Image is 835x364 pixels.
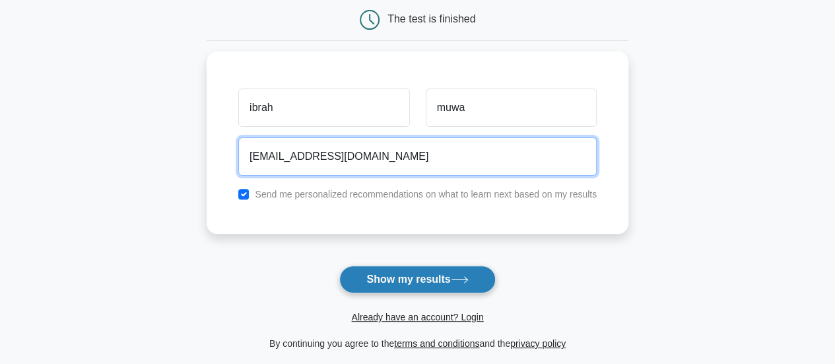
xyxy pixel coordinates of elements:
input: First name [238,89,409,127]
button: Show my results [339,266,495,293]
label: Send me personalized recommendations on what to learn next based on my results [255,189,597,200]
a: Already have an account? Login [351,312,483,322]
input: Email [238,137,597,176]
a: privacy policy [510,338,566,349]
div: By continuing you agree to the and the [199,336,636,351]
div: The test is finished [387,13,475,24]
input: Last name [426,89,597,127]
a: terms and conditions [394,338,479,349]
